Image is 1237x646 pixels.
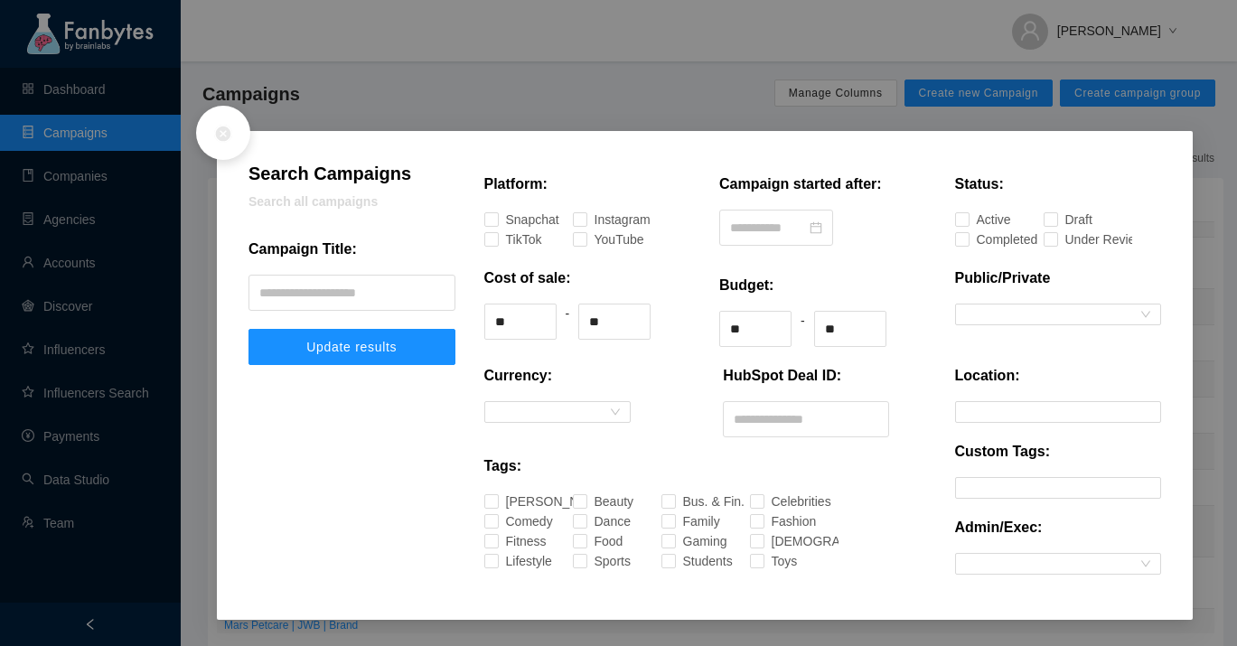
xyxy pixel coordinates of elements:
[1065,210,1074,229] div: Draft
[506,511,521,531] div: Comedy
[484,173,548,195] p: Platform:
[595,511,606,531] div: Dance
[772,531,819,551] div: [DEMOGRAPHIC_DATA]
[955,173,1004,195] p: Status:
[506,531,520,551] div: Fitness
[955,441,1050,463] p: Custom Tags:
[484,455,521,477] p: Tags:
[955,517,1043,538] p: Admin/Exec:
[977,210,989,229] div: Active
[723,365,841,387] p: HubSpot Deal ID:
[955,267,1051,289] p: Public/Private
[683,551,699,571] div: Students
[506,210,524,229] div: Snapchat
[719,173,882,195] p: Campaign started after:
[506,492,540,511] div: [PERSON_NAME]
[484,267,571,289] p: Cost of sale:
[772,551,781,571] div: Toys
[683,511,696,531] div: Family
[955,365,1020,387] p: Location:
[801,311,805,347] div: -
[248,192,455,211] p: Search all campaigns
[506,551,521,571] div: Lifestyle
[977,229,998,249] div: Completed
[595,229,611,249] div: YouTube
[595,492,608,511] div: Beauty
[683,531,698,551] div: Gaming
[595,551,606,571] div: Sports
[772,511,787,531] div: Fashion
[1065,229,1092,249] div: Under Review
[484,365,553,387] p: Currency:
[683,492,704,511] div: Bus. & Fin.
[214,125,232,143] span: close-circle
[566,304,570,340] div: -
[248,329,455,365] button: Update results
[719,275,773,296] p: Budget:
[506,229,518,249] div: TikTok
[772,492,792,511] div: Celebrities
[595,531,604,551] div: Food
[595,210,614,229] div: Instagram
[248,239,357,260] p: Campaign Title:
